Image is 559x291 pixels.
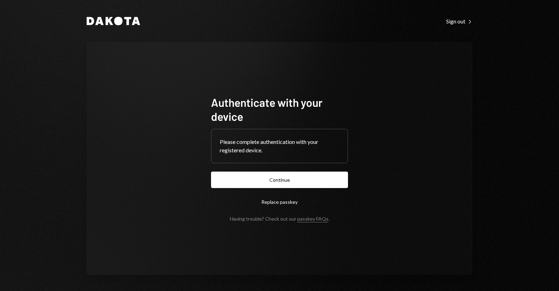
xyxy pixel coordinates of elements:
[211,194,348,210] button: Replace passkey
[211,172,348,188] button: Continue
[446,18,472,25] div: Sign out
[211,95,348,123] h1: Authenticate with your device
[230,216,329,222] div: Having trouble? Check out our .
[220,138,339,154] div: Please complete authentication with your registered device.
[446,17,472,25] a: Sign out
[297,216,328,222] a: passkey FAQs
